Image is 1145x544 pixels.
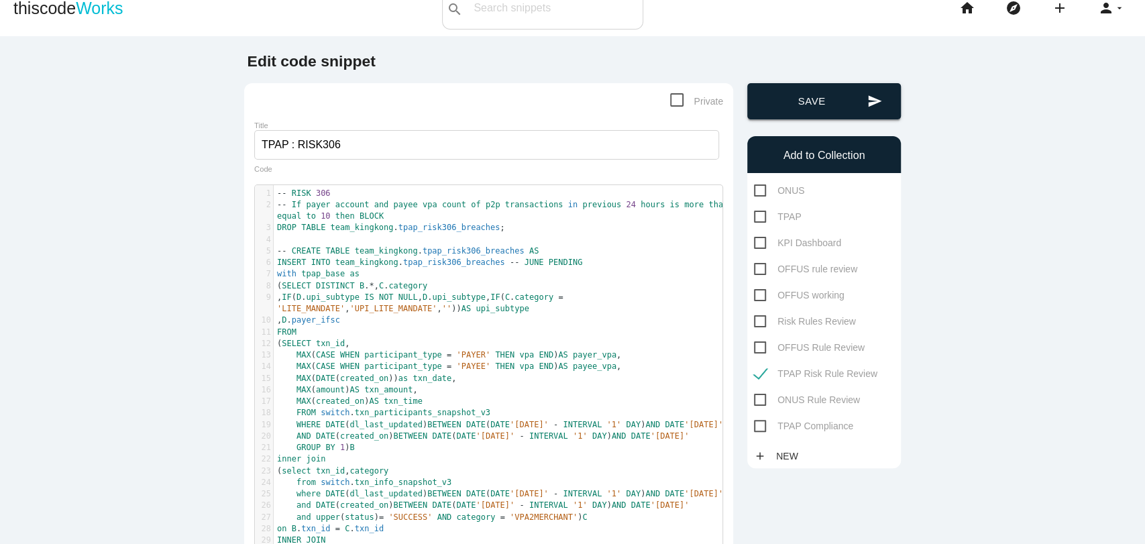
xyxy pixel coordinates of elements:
div: 21 [255,442,273,453]
span: tpap_base [301,269,345,278]
span: ( ( )) , [277,374,457,383]
span: MAX [296,362,311,371]
span: - [553,420,558,429]
span: category [514,292,553,302]
div: 18 [255,407,273,419]
span: INTO [311,258,331,267]
span: BETWEEN [427,420,461,429]
span: ( ) [277,396,423,406]
span: DATE [466,420,486,429]
span: '1' [573,500,588,510]
span: D [282,315,286,325]
span: AS [349,385,359,394]
span: JUNE [525,258,544,267]
span: transactions [505,200,563,209]
span: TABLE [301,223,325,232]
span: dl_last_updated [349,420,422,429]
span: = [558,292,563,302]
span: upi_subtype [476,304,529,313]
span: ( ) , [277,350,621,360]
span: with [277,269,296,278]
div: 17 [255,396,273,407]
span: upper [316,512,340,522]
span: -- [277,200,286,209]
span: SELECT [282,281,311,290]
span: TPAP [754,209,802,225]
span: '[DATE]' [684,420,723,429]
span: amount [316,385,345,394]
span: ( ) , [277,385,418,394]
span: ( , [277,339,350,348]
span: payer [306,200,330,209]
span: C [505,292,510,302]
span: 1 [340,443,345,452]
div: 8 [255,280,273,292]
span: Risk Rules Review [754,313,856,330]
span: , ( . , . , ( . , , )) [277,292,568,313]
span: payee [393,200,417,209]
span: B [360,281,364,290]
span: INTERVAL [563,420,602,429]
span: PENDING [549,258,583,267]
span: IS [364,292,374,302]
span: IF [282,292,291,302]
span: DATE [325,420,345,429]
span: to [306,211,315,221]
span: D [296,292,301,302]
span: DATE [316,431,335,441]
span: DATE [665,489,684,498]
b: Edit code snippet [248,52,376,70]
span: team_kingkong [355,246,418,256]
span: AS [461,304,471,313]
span: GROUP [296,443,321,452]
span: as [398,374,408,383]
span: -- [510,258,519,267]
span: count [442,200,466,209]
span: category [388,281,427,290]
i: send [867,83,882,119]
span: hours [641,200,665,209]
div: 3 [255,222,273,233]
span: '[DATE]' [476,431,514,441]
span: vpa [519,362,534,371]
span: previous [582,200,621,209]
span: equal [277,211,301,221]
span: INTERVAL [529,431,568,441]
div: 20 [255,431,273,442]
span: team_kingkong [335,258,398,267]
span: created_on [340,374,388,383]
span: ( ) ( ) [277,489,723,498]
span: created_on [340,431,388,441]
span: FROM [277,327,296,337]
span: DATE [490,420,510,429]
span: 10 [321,211,330,221]
span: on [277,524,286,533]
div: 5 [255,246,273,257]
span: where [296,489,321,498]
span: payee_vpa [573,362,616,371]
span: created_on [316,396,364,406]
span: . [277,478,451,487]
span: participant_type [364,362,442,371]
span: AND [645,420,660,429]
span: . [277,408,490,417]
span: ( , [277,466,388,476]
span: AND [645,489,660,498]
span: BY [325,443,335,452]
span: - [519,500,524,510]
span: 'LITE_MANDATE' [277,304,345,313]
div: 26 [255,500,273,511]
span: txn_amount [364,385,413,394]
span: DAY [626,420,641,429]
div: 19 [255,419,273,431]
span: vpa [519,350,534,360]
span: and [296,512,311,522]
div: 2 [255,199,273,211]
div: 15 [255,373,273,384]
span: created_on [340,500,388,510]
span: FROM [296,408,316,417]
span: C [379,281,384,290]
div: 13 [255,349,273,361]
span: '[DATE]' [476,500,514,510]
span: MAX [296,396,311,406]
